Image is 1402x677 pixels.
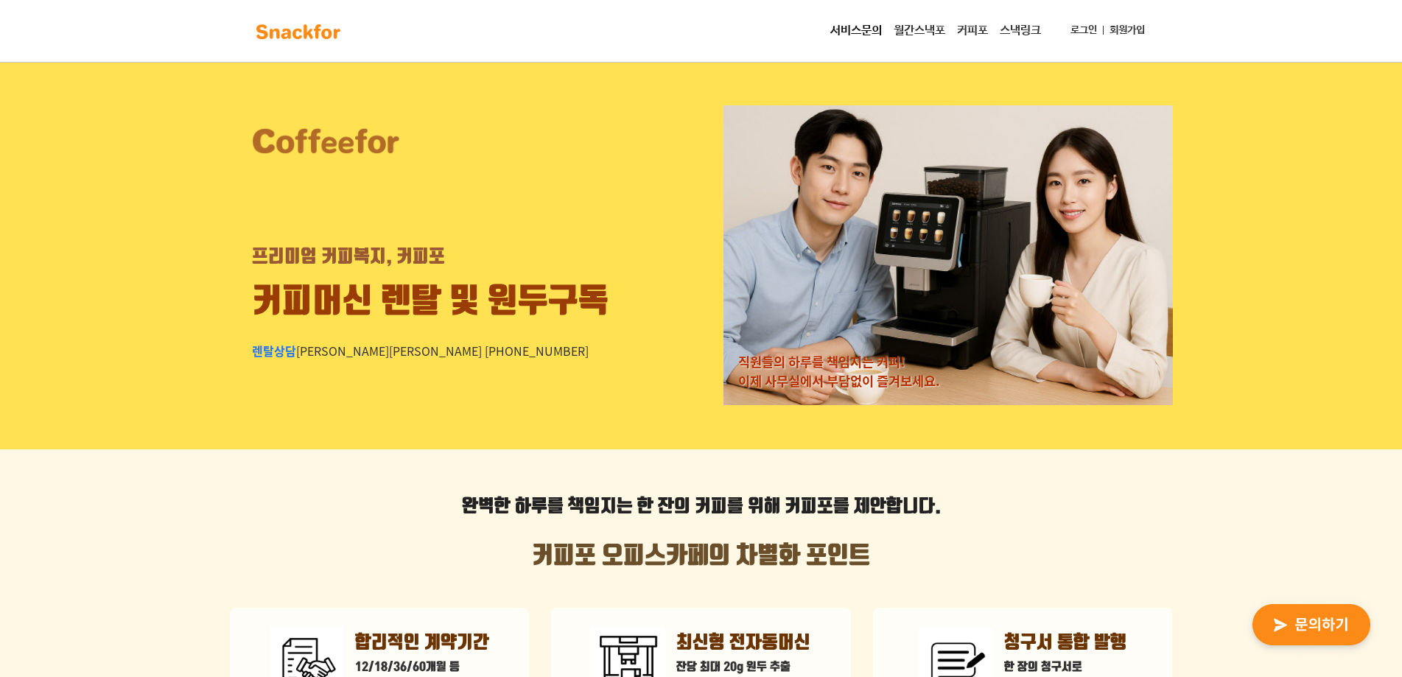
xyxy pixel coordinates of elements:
[676,630,810,656] p: 최신형 전자동머신
[994,16,1047,46] a: 스낵링크
[230,542,1173,570] h2: 커피포 오피스카페의 차별화 포인트
[252,278,609,327] div: 커피머신 렌탈 및 원두구독
[252,244,445,270] div: 프리미엄 커피복지, 커피포
[252,342,296,359] span: 렌탈상담
[355,630,489,656] p: 합리적인 계약기간
[1004,630,1126,656] p: 청구서 통합 발행
[252,127,399,155] img: 커피포 로고
[252,342,589,359] div: [PERSON_NAME][PERSON_NAME] [PHONE_NUMBER]
[1104,17,1151,44] a: 회원가입
[230,494,1173,520] p: 를 위해 커피포를 제안합니다.
[888,16,951,46] a: 월간스낵포
[252,20,345,43] img: background-main-color.svg
[723,105,1173,405] img: 렌탈 모델 사진
[1065,17,1103,44] a: 로그인
[824,16,888,46] a: 서비스문의
[951,16,994,46] a: 커피포
[738,352,940,391] div: 직원들의 하루를 책임지는 커피! 이제 사무실에서 부담없이 즐겨보세요.
[462,496,727,518] strong: 완벽한 하루를 책임지는 한 잔의 커피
